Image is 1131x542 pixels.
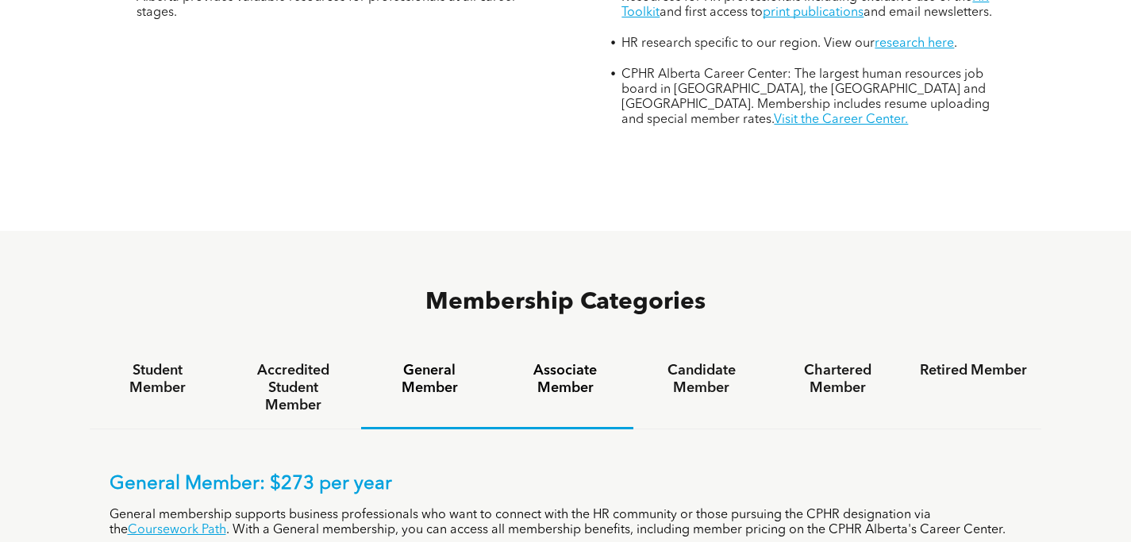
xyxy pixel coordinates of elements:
[110,473,1022,496] p: General Member: $273 per year
[104,362,211,397] h4: Student Member
[375,362,483,397] h4: General Member
[954,37,957,50] span: .
[621,37,875,50] span: HR research specific to our region. View our
[920,362,1027,379] h4: Retired Member
[621,68,990,126] span: CPHR Alberta Career Center: The largest human resources job board in [GEOGRAPHIC_DATA], the [GEOG...
[512,362,619,397] h4: Associate Member
[648,362,755,397] h4: Candidate Member
[128,524,226,536] a: Coursework Path
[425,290,706,314] span: Membership Categories
[763,6,864,19] a: print publications
[660,6,763,19] span: and first access to
[875,37,954,50] a: research here
[774,113,908,126] a: Visit the Career Center.
[864,6,992,19] span: and email newsletters.
[110,508,1022,538] p: General membership supports business professionals who want to connect with the HR community or t...
[784,362,891,397] h4: Chartered Member
[240,362,347,414] h4: Accredited Student Member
